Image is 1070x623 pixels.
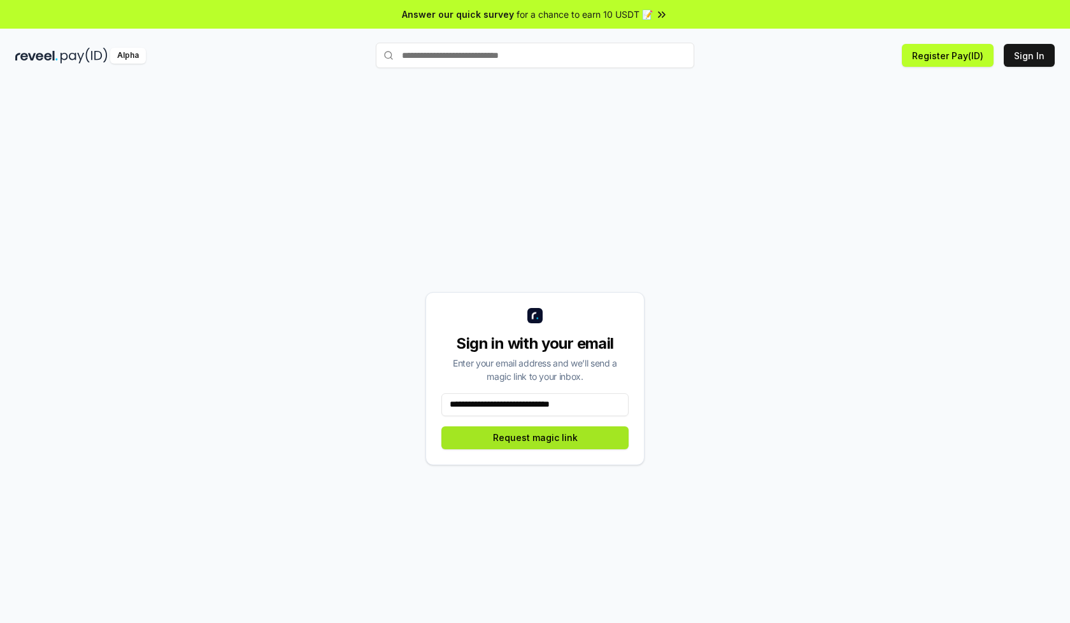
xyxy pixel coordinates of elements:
button: Sign In [1004,44,1055,67]
span: for a chance to earn 10 USDT 📝 [517,8,653,21]
span: Answer our quick survey [402,8,514,21]
div: Sign in with your email [441,333,629,354]
button: Request magic link [441,426,629,449]
img: reveel_dark [15,48,58,64]
div: Alpha [110,48,146,64]
img: logo_small [527,308,543,323]
img: pay_id [61,48,108,64]
div: Enter your email address and we’ll send a magic link to your inbox. [441,356,629,383]
button: Register Pay(ID) [902,44,994,67]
